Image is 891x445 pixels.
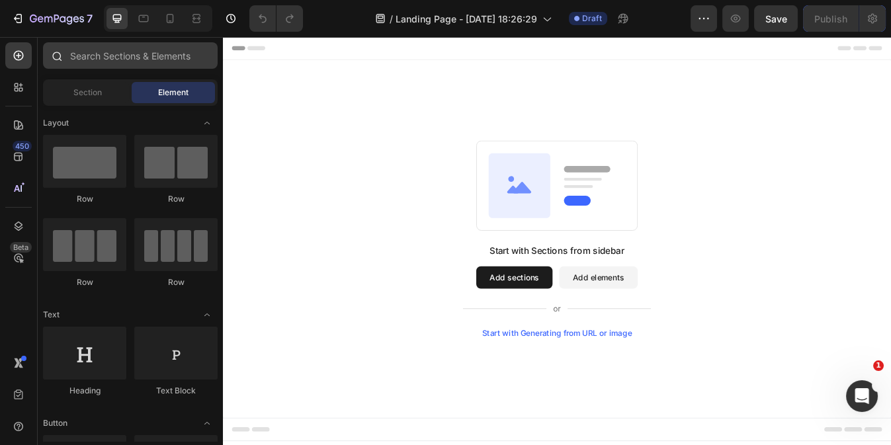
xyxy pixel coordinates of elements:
div: Publish [814,12,847,26]
span: Toggle open [196,112,218,134]
div: Text Block [134,385,218,397]
iframe: Intercom live chat [846,380,878,412]
span: Layout [43,117,69,129]
div: Row [43,276,126,288]
iframe: Design area [223,37,891,445]
div: Heading [43,385,126,397]
div: 450 [13,141,32,151]
span: Text [43,309,60,321]
span: Draft [582,13,602,24]
input: Search Sections & Elements [43,42,218,69]
span: / [390,12,393,26]
button: Save [754,5,798,32]
button: 7 [5,5,99,32]
span: Toggle open [196,304,218,325]
div: Undo/Redo [249,5,303,32]
div: Start with Sections from sidebar [317,246,477,262]
button: Add elements [400,272,493,299]
div: Row [134,193,218,205]
span: Element [158,87,189,99]
button: Publish [803,5,859,32]
div: Row [134,276,218,288]
p: 7 [87,11,93,26]
span: 1 [873,360,884,371]
button: Add sections [301,272,392,299]
span: Landing Page - [DATE] 18:26:29 [396,12,537,26]
div: Beta [10,242,32,253]
span: Button [43,417,67,429]
span: Toggle open [196,413,218,434]
span: Section [73,87,102,99]
span: Save [765,13,787,24]
div: Start with Generating from URL or image [308,346,486,357]
div: Row [43,193,126,205]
